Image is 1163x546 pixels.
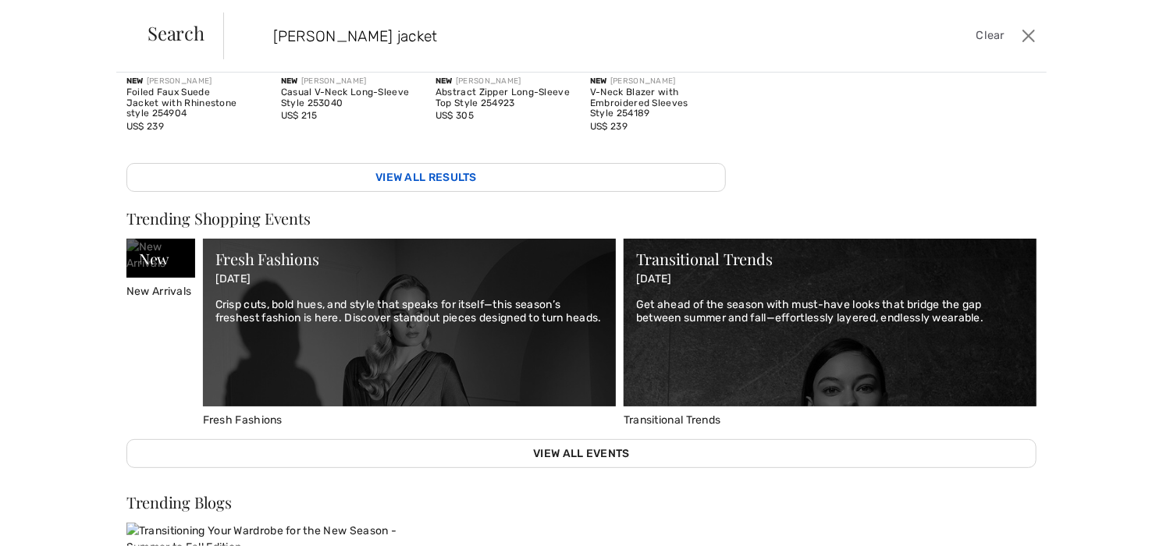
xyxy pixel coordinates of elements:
button: Popout [219,27,244,48]
span: US$ 239 [590,121,628,132]
input: TYPE TO SEARCH [261,12,828,59]
img: avatar [25,72,50,97]
div: Casual V-Neck Long-Sleeve Style 253040 [281,87,417,109]
span: Search [148,23,205,42]
div: [STREET_ADDRESS] [59,85,267,97]
button: Close [1017,23,1040,48]
h1: Live Chat | Chat en direct [67,19,219,54]
button: Attach file [209,409,234,429]
span: US$ 305 [436,110,474,121]
span: Clear [976,27,1005,44]
button: End chat [182,409,207,428]
button: Menu [237,409,261,428]
a: View All Events [126,439,1037,468]
p: [DATE] [636,273,1024,286]
p: Crisp cuts, bold hues, and style that speaks for itself—this season’s freshest fashion is here. D... [215,299,603,325]
span: Transitional Trends [624,413,721,427]
div: Trending Shopping Events [126,211,1037,226]
a: View All Results [126,163,726,192]
span: New [281,76,298,86]
span: US$ 215 [281,110,317,121]
p: Get ahead of the season with must-have looks that bridge the gap between summer and fall—effortle... [636,299,1024,325]
span: Hi, are you having any trouble checking out? Feel free to reach out to us with any questions! [69,168,221,218]
span: New [590,76,607,86]
span: US$ 239 [126,121,164,132]
div: [PERSON_NAME] [281,76,417,87]
div: Fresh Fashions [215,251,603,267]
a: Transitional Trends Transitional Trends [DATE] Get ahead of the season with must-have looks that ... [624,239,1037,427]
div: [PERSON_NAME] [126,76,262,87]
img: avatar [28,199,53,224]
div: New Arrivals [139,251,194,282]
div: Foiled Faux Suede Jacket with Rhinestone style 254904 [126,87,262,119]
div: [PERSON_NAME] [590,76,726,87]
a: New Arrivals New Arrivals New Arrivals [126,239,195,298]
div: Transitional Trends [636,251,1024,267]
div: [PERSON_NAME] [436,76,571,87]
span: New [436,76,453,86]
p: [DATE] [215,273,603,286]
span: New [126,76,144,86]
span: New Arrivals [126,285,192,298]
button: Minimize widget [244,27,269,48]
h2: Customer Care | Service Client [59,72,267,84]
div: Boutique [STREET_ADDRESS] [63,143,264,155]
div: Trending Blogs [126,495,418,510]
div: Abstract Zipper Long-Sleeve Top Style 254923 [436,87,571,109]
div: Chat started [28,122,264,135]
a: Fresh Fashions Fresh Fashions [DATE] Crisp cuts, bold hues, and style that speaks for itself—this... [203,239,616,427]
span: Fresh Fashions [203,413,283,427]
span: Chat [34,11,66,25]
div: V-Neck Blazer with Embroidered Sleeves Style 254189 [590,87,726,119]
